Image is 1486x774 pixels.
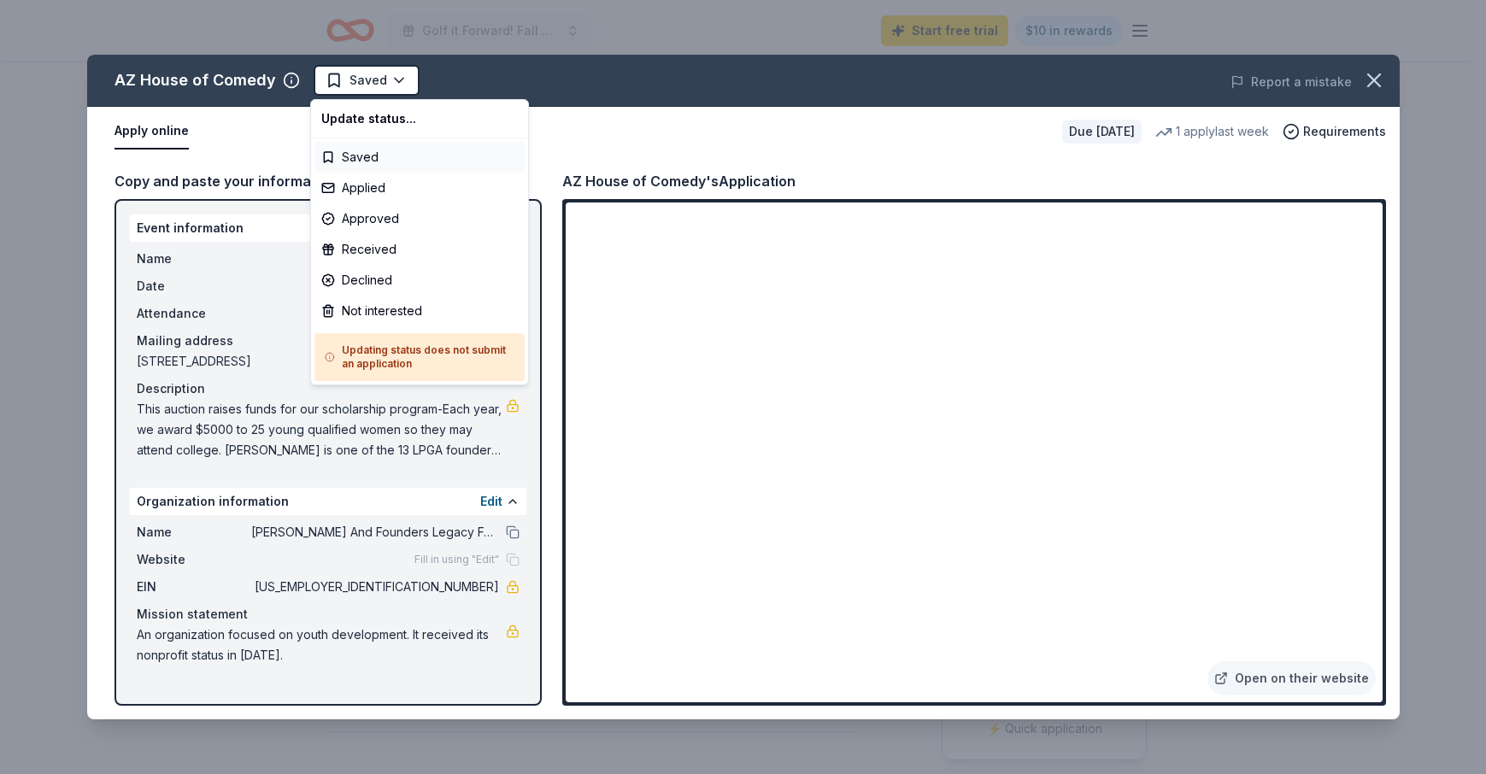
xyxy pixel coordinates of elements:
div: Not interested [314,296,525,326]
div: Declined [314,265,525,296]
span: Golf it Forward! Fall Auction [422,21,559,41]
h5: Updating status does not submit an application [325,343,514,371]
div: Approved [314,203,525,234]
div: Applied [314,173,525,203]
div: Update status... [314,103,525,134]
div: Received [314,234,525,265]
div: Saved [314,142,525,173]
